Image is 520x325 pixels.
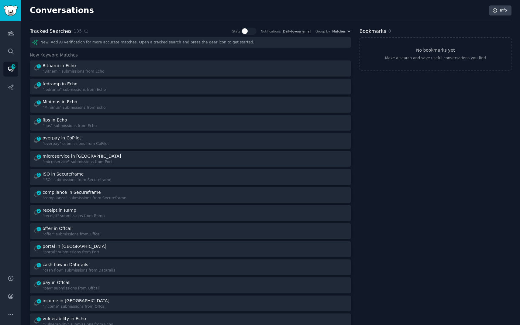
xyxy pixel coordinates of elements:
[36,317,42,321] span: 1
[43,153,121,159] div: microservice in [GEOGRAPHIC_DATA]
[30,277,351,293] a: 2pay in Offcall"pay" submissions from Offcall
[36,191,42,195] span: 2
[74,28,82,34] span: 135
[30,241,351,257] a: 1portal in [GEOGRAPHIC_DATA]"portal" submissions from Port
[43,81,77,87] div: fedramp in Echo
[43,316,86,322] div: vulnerability in Echo
[30,6,94,15] h2: Conversations
[36,209,42,213] span: 2
[261,29,281,33] div: Notifications
[43,99,77,105] div: Minimus in Echo
[4,5,18,16] img: GummySearch logo
[43,171,84,177] div: ISO in Secureframe
[36,245,42,249] span: 1
[36,227,42,231] span: 1
[360,28,386,35] h2: Bookmarks
[30,205,351,221] a: 2receipt in Ramp"receipt" submissions from Ramp
[36,173,42,177] span: 1
[43,69,104,74] div: "Bitnami" submissions from Echo
[43,262,88,268] div: cash flow in Datarails
[43,105,105,111] div: "Minimus" submissions from Echo
[43,135,81,141] div: overpay in CoPilot
[36,64,42,68] span: 1
[43,177,111,183] div: "ISO" submissions from Secureframe
[36,263,42,267] span: 1
[30,187,351,203] a: 2compliance in Secureframe"compliance" submissions from Secureframe
[30,259,351,275] a: 1cash flow in Datarails"cash flow" submissions from Datarails
[43,207,76,214] div: receipt in Ramp
[11,64,16,69] span: 196
[43,250,108,255] div: "portal" submissions from Port
[43,63,76,69] div: Bitnami in Echo
[332,29,346,33] span: Matches
[30,133,351,149] a: 1overpay in CoPilot"overpay" submissions from CoPilot
[3,62,18,77] a: 196
[332,29,351,33] button: Matches
[416,47,455,53] h3: No bookmarks yet
[30,52,78,58] span: New Keyword Matches
[43,243,106,250] div: portal in [GEOGRAPHIC_DATA]
[43,123,97,129] div: "fips" submissions from Echo
[43,304,111,310] div: "income" submissions from Offcall
[232,29,240,33] div: Stats
[30,97,351,113] a: 1Minimus in Echo"Minimus" submissions from Echo
[43,232,102,237] div: "offer" submissions from Offcall
[36,136,42,141] span: 1
[360,37,511,71] a: No bookmarks yetMake a search and save useful conversations you find
[30,115,351,131] a: 1fips in Echo"fips" submissions from Echo
[43,196,126,201] div: "compliance" submissions from Secureframe
[43,159,122,165] div: "microservice" submissions from Port
[30,60,351,77] a: 1Bitnami in Echo"Bitnami" submissions from Echo
[283,29,311,33] a: Dailytoyour email
[43,225,73,232] div: offer in Offcall
[30,151,351,167] a: 1microservice in [GEOGRAPHIC_DATA]"microservice" submissions from Port
[30,37,351,48] div: New: Add AI verification for more accurate matches. Open a tracked search and press the gear icon...
[36,299,42,303] span: 4
[43,286,100,291] div: "pay" submissions from Offcall
[43,298,109,304] div: income in [GEOGRAPHIC_DATA]
[43,189,101,196] div: compliance in Secureframe
[30,169,351,185] a: 1ISO in Secureframe"ISO" submissions from Secureframe
[36,118,42,123] span: 1
[43,268,115,273] div: "cash flow" submissions from Datarails
[30,79,351,95] a: 1fedramp in Echo"fedramp" submissions from Echo
[36,155,42,159] span: 1
[43,87,106,93] div: "fedramp" submissions from Echo
[36,100,42,104] span: 1
[489,5,511,16] a: Info
[36,82,42,87] span: 1
[43,141,109,147] div: "overpay" submissions from CoPilot
[36,281,42,285] span: 2
[315,29,330,33] div: Group by
[43,117,67,123] div: fips in Echo
[388,29,391,33] span: 0
[43,279,71,286] div: pay in Offcall
[30,223,351,239] a: 1offer in Offcall"offer" submissions from Offcall
[30,296,351,312] a: 4income in [GEOGRAPHIC_DATA]"income" submissions from Offcall
[385,56,486,61] div: Make a search and save useful conversations you find
[43,214,105,219] div: "receipt" submissions from Ramp
[30,28,71,35] h2: Tracked Searches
